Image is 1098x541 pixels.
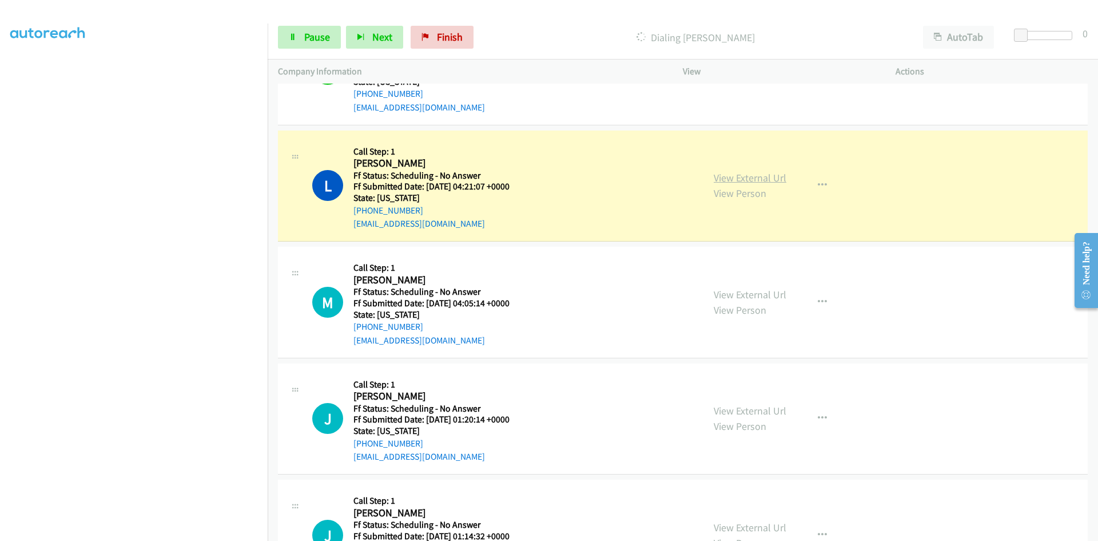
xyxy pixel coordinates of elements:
h5: Ff Status: Scheduling - No Answer [353,286,510,298]
span: Finish [437,30,463,44]
h2: [PERSON_NAME] [353,157,510,170]
iframe: Resource Center [1065,225,1098,316]
a: [EMAIL_ADDRESS][DOMAIN_NAME] [353,102,485,113]
a: [PHONE_NUMBER] [353,88,423,99]
a: [PHONE_NUMBER] [353,438,423,449]
h1: J [312,403,343,434]
a: Finish [411,26,474,49]
a: View External Url [714,171,786,184]
p: View [683,65,875,78]
h5: Ff Status: Scheduling - No Answer [353,170,510,181]
h5: State: [US_STATE] [353,309,510,321]
a: View Person [714,70,766,84]
h5: State: [US_STATE] [353,425,510,437]
h2: [PERSON_NAME] [353,390,510,403]
h5: Ff Status: Scheduling - No Answer [353,519,510,531]
a: [PHONE_NUMBER] [353,205,423,216]
h5: Ff Submitted Date: [DATE] 04:21:07 +0000 [353,181,510,192]
span: Pause [304,30,330,44]
a: View Person [714,187,766,200]
a: View Person [714,420,766,433]
p: Company Information [278,65,662,78]
h1: L [312,170,343,201]
div: 0 [1083,26,1088,41]
a: View External Url [714,288,786,301]
h2: [PERSON_NAME] [353,274,510,287]
a: View External Url [714,521,786,534]
h2: [PERSON_NAME] [353,507,510,520]
button: AutoTab [923,26,994,49]
h5: Ff Submitted Date: [DATE] 04:05:14 +0000 [353,298,510,309]
a: View Person [714,303,766,317]
a: [EMAIL_ADDRESS][DOMAIN_NAME] [353,335,485,346]
span: Next [372,30,392,44]
h5: Ff Status: Scheduling - No Answer [353,403,510,414]
h5: State: [US_STATE] [353,192,510,204]
a: View External Url [714,404,786,417]
a: [EMAIL_ADDRESS][DOMAIN_NAME] [353,451,485,462]
h5: Call Step: 1 [353,379,510,390]
div: The call is yet to be attempted [312,287,343,318]
button: Next [346,26,403,49]
h5: Call Step: 1 [353,495,510,507]
p: Actions [896,65,1088,78]
div: Delay between calls (in seconds) [1020,31,1072,40]
a: [EMAIL_ADDRESS][DOMAIN_NAME] [353,218,485,229]
h1: M [312,287,343,318]
h5: Call Step: 1 [353,262,510,274]
h5: Call Step: 1 [353,146,510,157]
p: Dialing [PERSON_NAME] [489,30,902,45]
h5: Ff Submitted Date: [DATE] 01:20:14 +0000 [353,414,510,425]
a: [PHONE_NUMBER] [353,321,423,332]
a: Pause [278,26,341,49]
div: The call is yet to be attempted [312,403,343,434]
